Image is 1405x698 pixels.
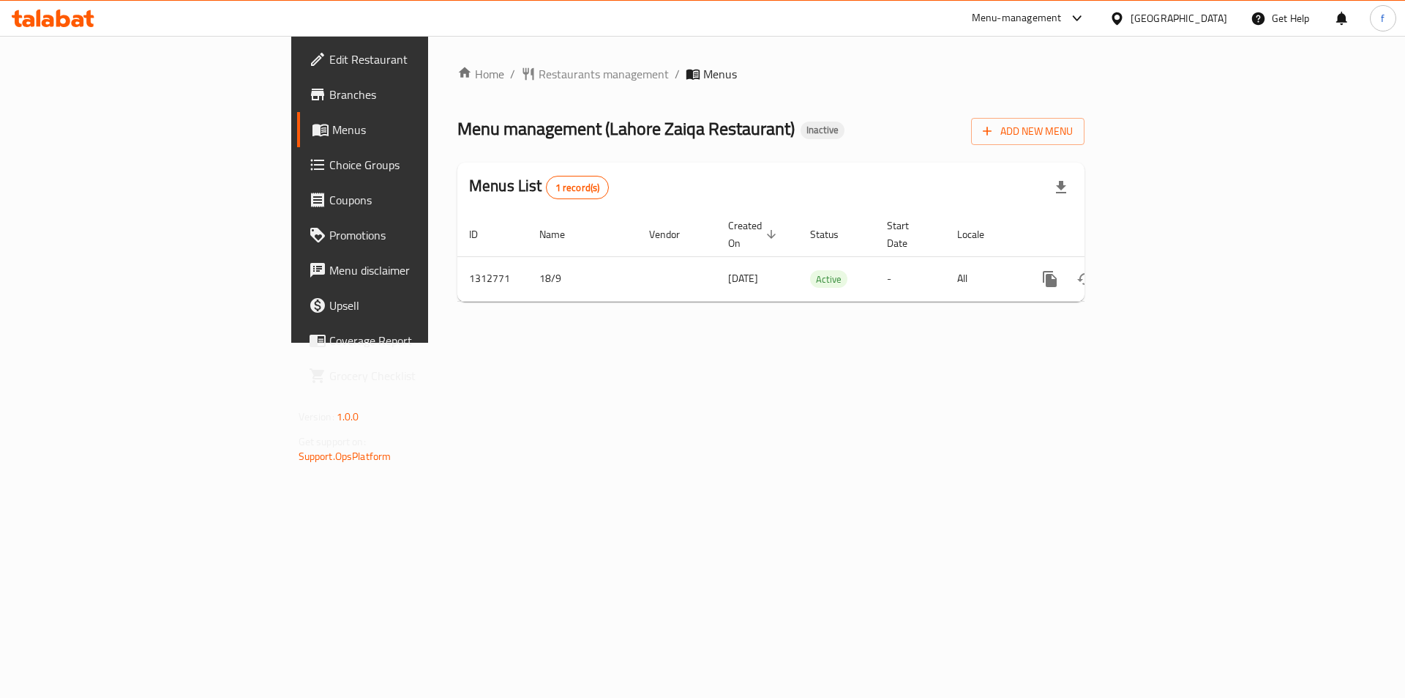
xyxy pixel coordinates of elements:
[539,65,669,83] span: Restaurants management
[728,269,758,288] span: [DATE]
[329,261,514,279] span: Menu disclaimer
[801,122,844,139] div: Inactive
[957,226,1003,243] span: Locale
[983,122,1073,141] span: Add New Menu
[887,217,928,252] span: Start Date
[297,42,526,77] a: Edit Restaurant
[469,175,609,199] h2: Menus List
[528,256,637,301] td: 18/9
[297,182,526,218] a: Coupons
[469,226,497,243] span: ID
[945,256,1021,301] td: All
[703,65,737,83] span: Menus
[299,447,391,466] a: Support.OpsPlatform
[728,217,781,252] span: Created On
[1021,212,1185,257] th: Actions
[810,226,858,243] span: Status
[297,77,526,112] a: Branches
[329,332,514,349] span: Coverage Report
[521,65,669,83] a: Restaurants management
[1068,261,1103,297] button: Change Status
[675,65,680,83] li: /
[546,176,610,199] div: Total records count
[329,156,514,174] span: Choice Groups
[297,112,526,147] a: Menus
[297,288,526,323] a: Upsell
[1381,10,1385,26] span: f
[297,358,526,393] a: Grocery Checklist
[299,432,366,451] span: Get support on:
[297,218,526,253] a: Promotions
[297,323,526,358] a: Coverage Report
[329,226,514,244] span: Promotions
[457,65,1084,83] nav: breadcrumb
[972,10,1062,27] div: Menu-management
[329,367,514,385] span: Grocery Checklist
[649,226,699,243] span: Vendor
[810,271,847,288] span: Active
[1033,261,1068,297] button: more
[1044,170,1079,205] div: Export file
[971,118,1084,145] button: Add New Menu
[457,212,1185,302] table: enhanced table
[875,256,945,301] td: -
[299,407,334,426] span: Version:
[329,86,514,103] span: Branches
[329,51,514,68] span: Edit Restaurant
[297,147,526,182] a: Choice Groups
[1131,10,1227,26] div: [GEOGRAPHIC_DATA]
[801,124,844,136] span: Inactive
[329,297,514,314] span: Upsell
[547,181,609,195] span: 1 record(s)
[297,253,526,288] a: Menu disclaimer
[539,226,584,243] span: Name
[457,112,795,145] span: Menu management ( Lahore Zaiqa Restaurant )
[810,270,847,288] div: Active
[329,191,514,209] span: Coupons
[337,407,359,426] span: 1.0.0
[332,121,514,138] span: Menus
